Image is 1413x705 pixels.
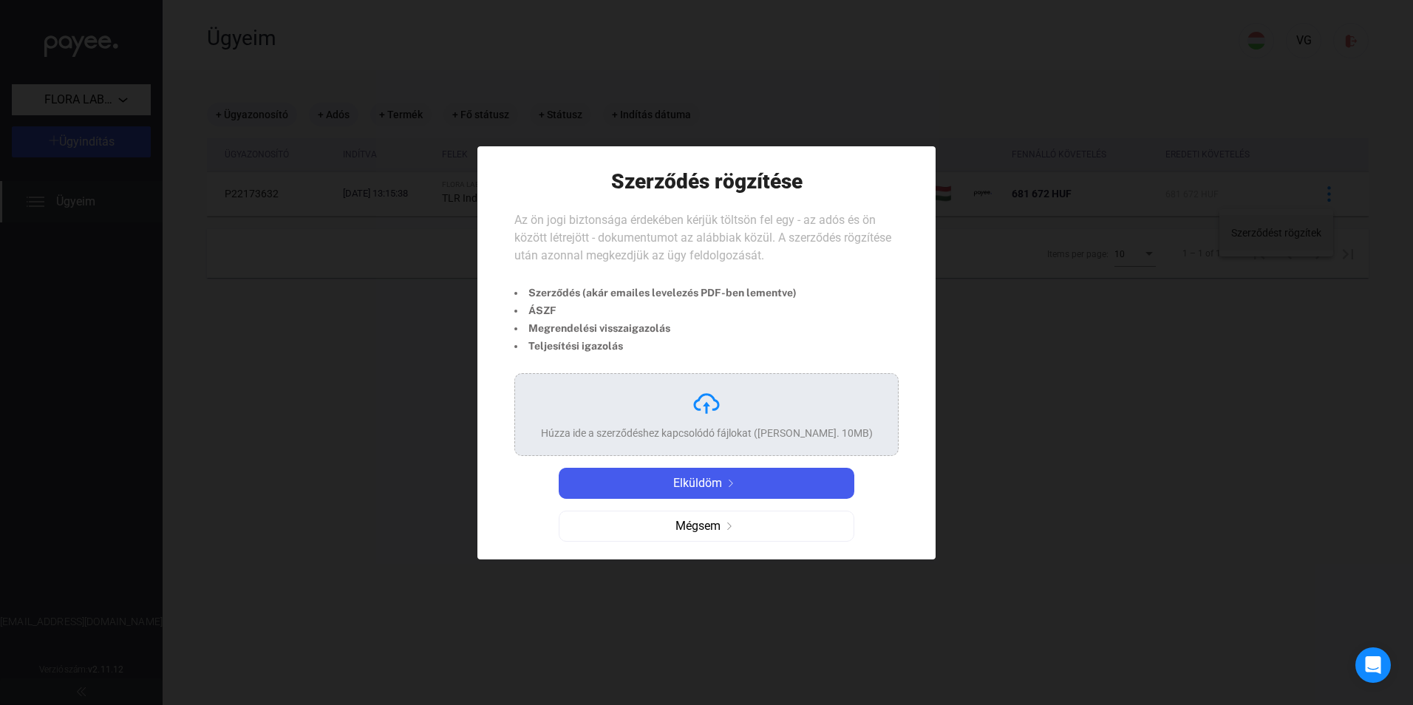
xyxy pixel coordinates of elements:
[692,389,721,418] img: upload-cloud
[722,480,740,487] img: arrow-right-white
[611,168,803,194] h1: Szerződés rögzítése
[721,522,738,530] img: arrow-right-grey
[675,517,721,535] span: Mégsem
[514,284,797,302] li: Szerződés (akár emailes levelezés PDF-ben lementve)
[559,511,854,542] button: Mégsemarrow-right-grey
[514,319,797,337] li: Megrendelési visszaigazolás
[1355,647,1391,683] div: Open Intercom Messenger
[514,337,797,355] li: Teljesítési igazolás
[673,474,722,492] span: Elküldöm
[514,302,797,319] li: ÁSZF
[514,213,891,262] span: Az ön jogi biztonsága érdekében kérjük töltsön fel egy - az adós és ön között létrejött - dokumen...
[541,426,873,440] div: Húzza ide a szerződéshez kapcsolódó fájlokat ([PERSON_NAME]. 10MB)
[559,468,854,499] button: Elküldömarrow-right-white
